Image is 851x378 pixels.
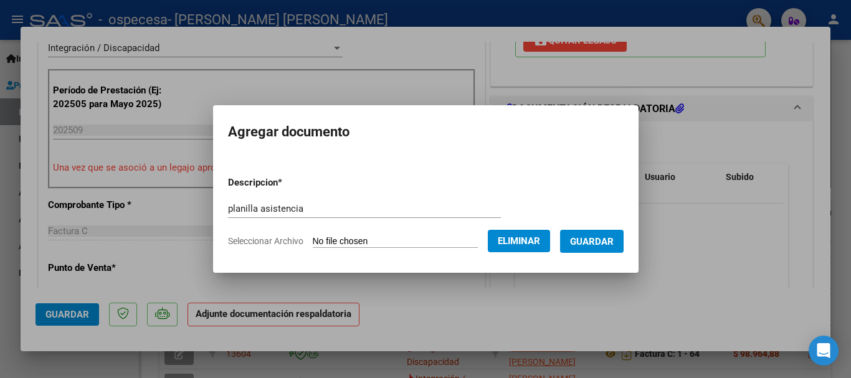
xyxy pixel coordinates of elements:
[228,236,303,246] span: Seleccionar Archivo
[228,176,347,190] p: Descripcion
[228,120,624,144] h2: Agregar documento
[498,235,540,247] span: Eliminar
[560,230,624,253] button: Guardar
[488,230,550,252] button: Eliminar
[809,336,839,366] div: Open Intercom Messenger
[570,236,614,247] span: Guardar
